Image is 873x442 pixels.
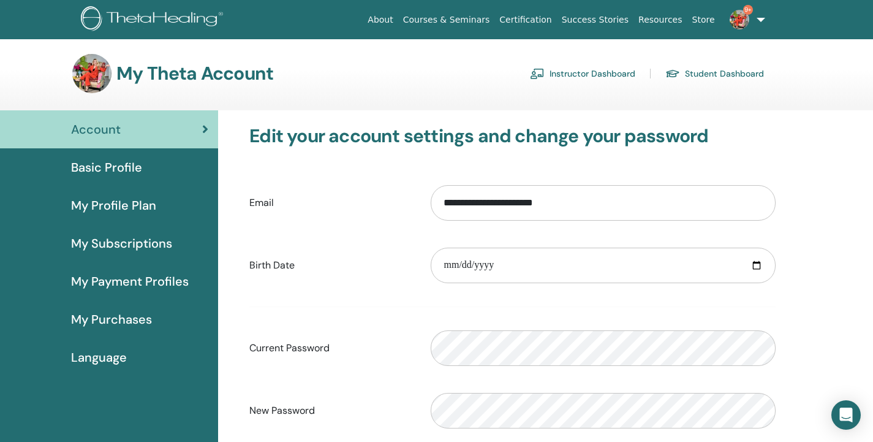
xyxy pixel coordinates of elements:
img: graduation-cap.svg [665,69,680,79]
label: Birth Date [240,254,421,277]
h3: My Theta Account [116,63,273,85]
img: default.jpg [72,54,111,93]
span: Language [71,348,127,367]
span: My Payment Profiles [71,272,189,291]
img: chalkboard-teacher.svg [530,68,545,79]
img: default.jpg [730,10,749,29]
a: About [363,9,398,31]
span: 9+ [743,5,753,15]
span: Account [71,120,121,139]
h3: Edit your account settings and change your password [249,125,776,147]
span: My Purchases [71,310,152,329]
span: Basic Profile [71,158,142,177]
label: Current Password [240,337,421,360]
a: Success Stories [557,9,633,31]
a: Certification [494,9,556,31]
label: Email [240,191,421,215]
a: Student Dashboard [665,64,764,83]
span: My Subscriptions [71,234,172,253]
a: Courses & Seminars [398,9,495,31]
div: Open Intercom Messenger [831,400,861,430]
label: New Password [240,399,421,422]
a: Store [687,9,720,31]
a: Resources [633,9,687,31]
a: Instructor Dashboard [530,64,635,83]
span: My Profile Plan [71,196,156,215]
img: logo.png [81,6,227,34]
